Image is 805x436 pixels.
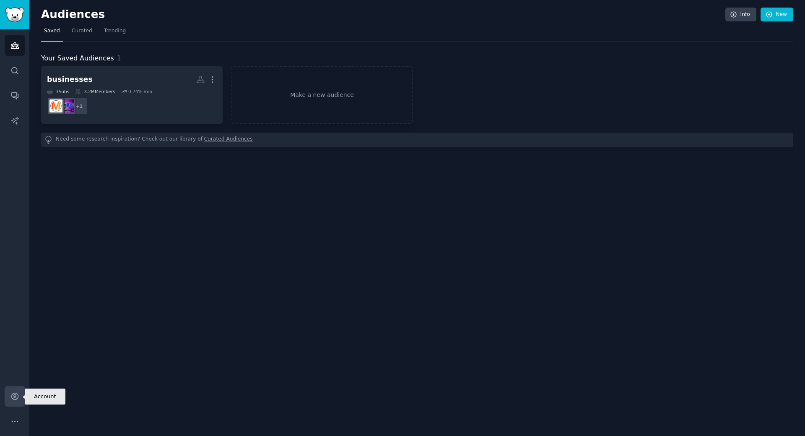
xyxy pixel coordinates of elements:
[101,24,129,42] a: Trending
[204,136,253,144] a: Curated Audiences
[725,8,756,22] a: Info
[41,8,725,21] h2: Audiences
[5,8,24,22] img: GummySearch logo
[104,27,126,35] span: Trending
[70,97,88,115] div: + 1
[761,8,793,22] a: New
[72,27,92,35] span: Curated
[61,99,74,112] img: SEO
[128,89,152,94] div: 0.74 % /mo
[75,89,115,94] div: 3.2M Members
[117,54,121,62] span: 1
[41,133,793,147] div: Need some research inspiration? Check out our library of
[41,24,63,42] a: Saved
[41,66,223,124] a: businesses3Subs3.2MMembers0.74% /mo+1SEODigitalMarketing
[41,53,114,64] span: Your Saved Audiences
[47,74,93,85] div: businesses
[69,24,95,42] a: Curated
[231,66,413,124] a: Make a new audience
[49,99,62,112] img: DigitalMarketing
[44,27,60,35] span: Saved
[47,89,69,94] div: 3 Sub s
